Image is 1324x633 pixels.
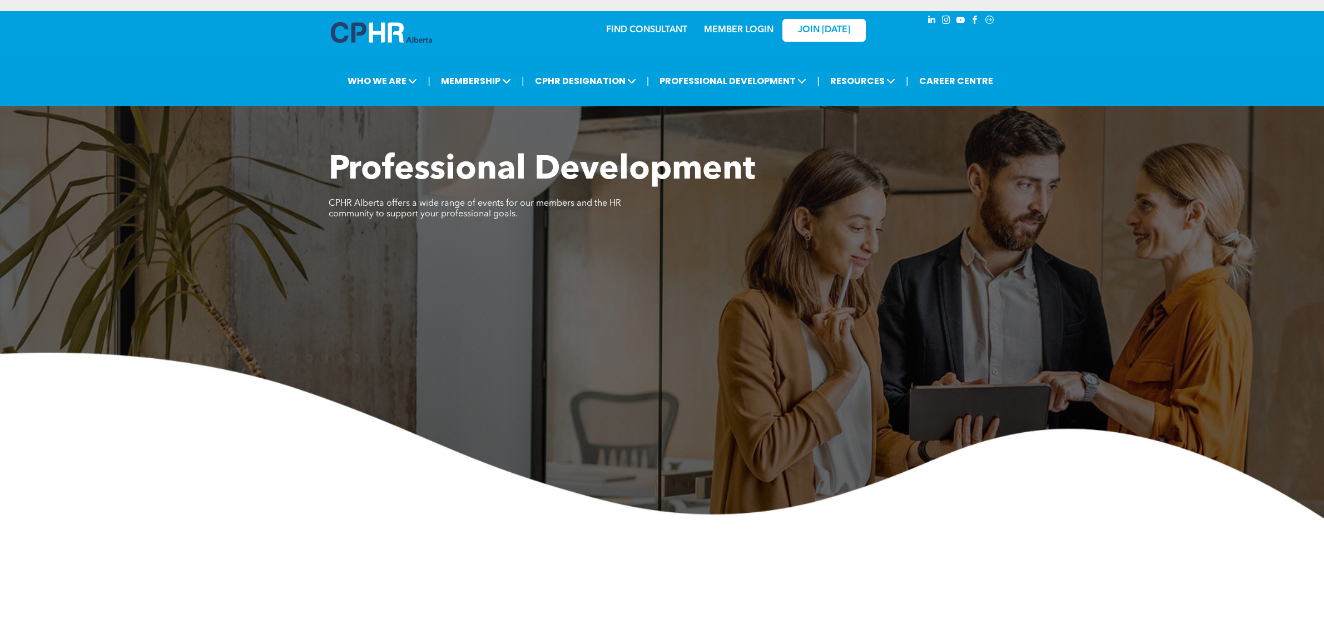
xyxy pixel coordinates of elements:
[532,71,639,91] span: CPHR DESIGNATION
[906,70,909,92] li: |
[329,154,755,187] span: Professional Development
[969,14,981,29] a: facebook
[647,70,649,92] li: |
[827,71,899,91] span: RESOURCES
[940,14,953,29] a: instagram
[984,14,996,29] a: Social network
[606,26,687,34] a: FIND CONSULTANT
[817,70,820,92] li: |
[782,19,866,42] a: JOIN [DATE]
[331,22,432,43] img: A blue and white logo for cp alberta
[798,25,850,36] span: JOIN [DATE]
[344,71,420,91] span: WHO WE ARE
[329,199,621,219] span: CPHR Alberta offers a wide range of events for our members and the HR community to support your p...
[522,70,524,92] li: |
[926,14,938,29] a: linkedin
[955,14,967,29] a: youtube
[428,70,430,92] li: |
[438,71,514,91] span: MEMBERSHIP
[916,71,996,91] a: CAREER CENTRE
[704,26,773,34] a: MEMBER LOGIN
[656,71,810,91] span: PROFESSIONAL DEVELOPMENT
